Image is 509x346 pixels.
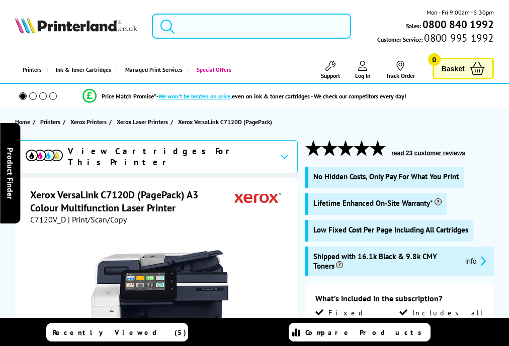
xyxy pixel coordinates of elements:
[40,117,63,127] a: Printers
[428,53,441,66] span: 0
[15,117,33,127] a: Home
[156,92,406,100] div: - even on ink & toner cartridges - We check our competitors every day!
[305,328,427,337] span: Compare Products
[15,57,47,83] a: Printers
[321,61,340,79] a: Support
[178,117,272,127] span: Xerox VersaLink C7120D (PagePack)
[70,117,107,127] span: Xerox Printers
[315,293,484,308] div: What’s included in the subscription?
[117,117,171,127] a: Xerox Laser Printers
[313,252,457,271] span: Shipped with 16.1k Black & 9.8k CMY Toners
[15,17,137,34] img: Printerland Logo
[56,57,111,83] span: Ink & Toner Cartridges
[386,61,415,79] a: Track Order
[422,18,494,31] b: 0800 840 1992
[117,117,168,127] span: Xerox Laser Printers
[313,225,468,235] span: Low Fixed Cost Per Page Including All Cartridges
[46,323,188,341] a: Recently Viewed (5)
[68,146,272,168] span: View Cartridges For This Printer
[15,117,30,127] span: Home
[313,198,442,208] span: Lifetime Enhanced On-Site Warranty*
[377,33,493,44] span: Customer Service:
[26,150,63,161] img: View Cartridges
[158,92,232,100] span: We won’t be beaten on price,
[427,8,494,17] span: Mon - Fri 9:00am - 5:30pm
[421,20,494,29] a: 0800 840 1992
[30,214,66,224] span: C7120V_D
[102,92,156,100] span: Price Match Promise*
[5,147,15,199] span: Product Finder
[289,323,431,341] a: Compare Products
[433,58,494,79] a: Basket 0
[388,149,468,157] button: read 23 customer reviews
[116,57,188,83] a: Managed Print Services
[355,61,371,79] a: Log In
[412,308,500,344] span: ContractFaqModal
[462,255,489,267] button: promo-description
[68,214,127,224] span: | Print/Scan/Copy
[442,62,465,75] span: Basket
[30,188,235,214] h1: Xerox VersaLink C7120D (PagePack) A3 Colour Multifunction Laser Printer
[321,72,340,79] span: Support
[70,117,109,127] a: Xerox Printers
[328,308,398,335] span: ContractFaqModal
[178,117,275,127] a: Xerox VersaLink C7120D (PagePack)
[53,328,187,337] span: Recently Viewed (5)
[406,21,421,31] span: Sales:
[422,33,493,43] span: 0800 995 1992
[40,117,60,127] span: Printers
[355,72,371,79] span: Log In
[235,188,281,207] img: Xerox
[15,17,137,36] a: Printerland Logo
[47,57,116,83] a: Ink & Toner Cartridges
[5,87,484,105] li: modal_Promise
[313,172,459,181] span: No Hidden Costs, Only Pay For What You Print
[188,57,236,83] a: Special Offers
